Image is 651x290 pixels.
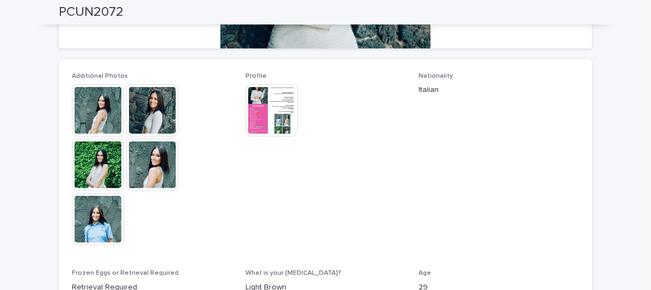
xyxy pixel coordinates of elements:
[245,270,341,276] span: What is your [MEDICAL_DATA]?
[72,270,179,276] span: Frozen Eggs or Retrieval Required
[419,73,453,79] span: Nationality
[419,84,579,96] p: Italian
[419,270,431,276] span: Age
[72,73,128,79] span: Additional Photos
[245,73,267,79] span: Profile
[59,4,124,20] h2: PCUN2072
